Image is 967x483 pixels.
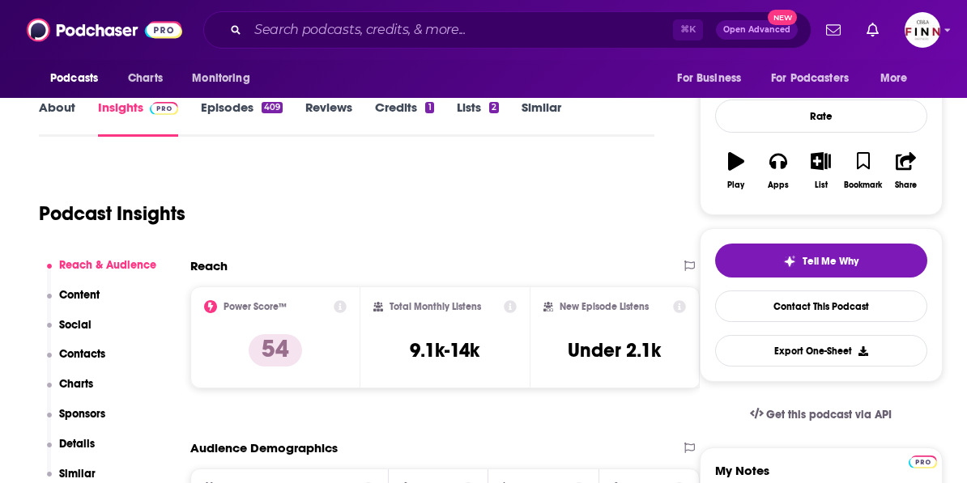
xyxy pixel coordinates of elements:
[305,100,352,137] a: Reviews
[47,258,157,288] button: Reach & Audience
[27,15,182,45] img: Podchaser - Follow, Share and Rate Podcasts
[375,100,433,137] a: Credits1
[190,440,338,455] h2: Audience Demographics
[128,67,163,90] span: Charts
[248,17,673,43] input: Search podcasts, credits, & more...
[47,377,94,407] button: Charts
[895,180,917,190] div: Share
[757,142,799,200] button: Apps
[905,12,940,48] span: Logged in as FINNMadison
[59,347,105,361] p: Contacts
[410,338,479,362] h3: 9.1k-14k
[909,455,937,468] img: Podchaser Pro
[860,16,885,44] a: Show notifications dropdown
[59,318,92,332] p: Social
[203,11,812,49] div: Search podcasts, credits, & more...
[560,301,649,312] h2: New Episode Listens
[771,67,849,90] span: For Podcasters
[905,12,940,48] button: Show profile menu
[815,180,828,190] div: List
[716,20,798,40] button: Open AdvancedNew
[98,100,178,137] a: InsightsPodchaser Pro
[677,67,741,90] span: For Business
[457,100,499,137] a: Lists2
[181,63,271,94] button: open menu
[737,395,905,434] a: Get this podcast via API
[59,288,100,302] p: Content
[425,102,433,113] div: 1
[390,301,481,312] h2: Total Monthly Listens
[39,63,119,94] button: open menu
[249,334,302,366] p: 54
[884,142,927,200] button: Share
[47,437,96,467] button: Details
[489,102,499,113] div: 2
[192,67,249,90] span: Monitoring
[117,63,173,94] a: Charts
[783,255,796,268] img: tell me why sparkle
[803,255,858,268] span: Tell Me Why
[768,10,797,25] span: New
[768,180,789,190] div: Apps
[909,453,937,468] a: Pro website
[842,142,884,200] button: Bookmark
[190,258,228,273] h2: Reach
[59,407,105,421] p: Sponsors
[905,12,940,48] img: User Profile
[715,290,927,322] a: Contact This Podcast
[673,19,703,40] span: ⌘ K
[59,258,156,272] p: Reach & Audience
[224,301,287,312] h2: Power Score™
[59,467,96,481] p: Similar
[59,377,93,391] p: Charts
[39,100,75,137] a: About
[47,347,106,377] button: Contacts
[799,142,841,200] button: List
[47,407,106,437] button: Sponsors
[59,437,95,451] p: Details
[522,100,561,137] a: Similar
[262,102,283,113] div: 409
[715,142,757,200] button: Play
[47,318,92,348] button: Social
[869,63,928,94] button: open menu
[766,408,892,422] span: Get this podcast via API
[715,100,927,133] div: Rate
[715,335,927,366] button: Export One-Sheet
[880,67,908,90] span: More
[666,63,761,94] button: open menu
[760,63,872,94] button: open menu
[844,180,882,190] div: Bookmark
[39,201,185,226] h1: Podcast Insights
[50,67,98,90] span: Podcasts
[715,244,927,278] button: tell me why sparkleTell Me Why
[723,26,790,34] span: Open Advanced
[201,100,283,137] a: Episodes409
[150,102,178,115] img: Podchaser Pro
[47,288,100,318] button: Content
[568,338,661,362] h3: Under 2.1k
[820,16,847,44] a: Show notifications dropdown
[727,180,744,190] div: Play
